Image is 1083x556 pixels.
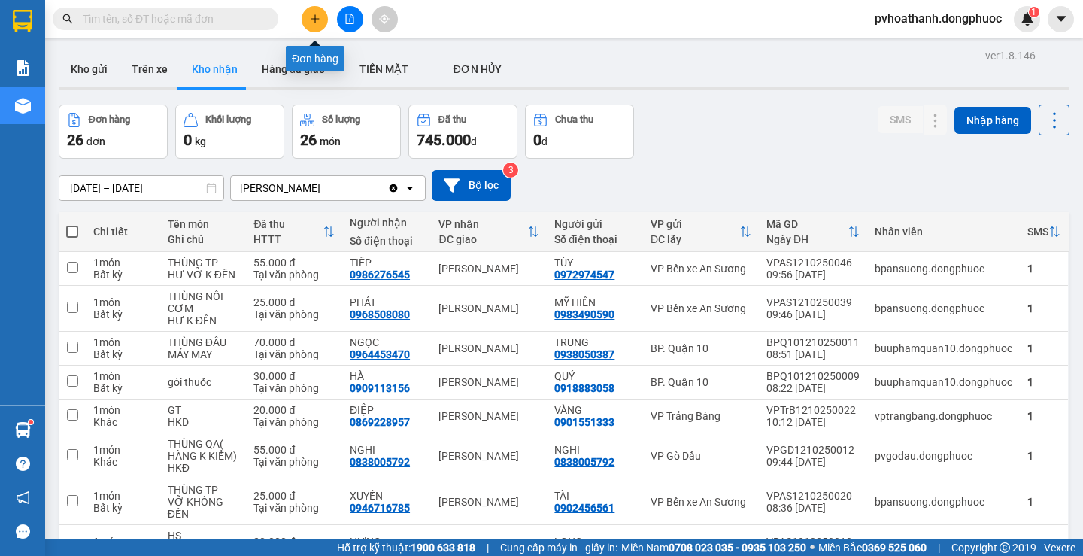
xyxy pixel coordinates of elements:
div: Người nhận [350,217,423,229]
div: 1 [1027,450,1060,462]
strong: ĐỒNG PHƯỚC [119,8,206,21]
div: 08:22 [DATE] [766,382,860,394]
span: Hotline: 19001152 [119,67,184,76]
div: 08:36 [DATE] [766,502,860,514]
div: 20.000 đ [253,404,335,416]
div: 20.000 đ [253,536,335,548]
button: Số lượng26món [292,105,401,159]
span: aim [379,14,390,24]
div: TIẾP [350,257,423,269]
div: VPAS1210250046 [766,257,860,269]
span: Miền Bắc [818,539,927,556]
div: Tại văn phòng [253,348,335,360]
div: PHÁT [350,296,423,308]
img: solution-icon [15,60,31,76]
div: 0972974547 [554,269,614,281]
button: Nhập hàng [954,107,1031,134]
span: In ngày: [5,109,92,118]
div: 1 món [93,444,153,456]
div: VPAS1210250010 [766,536,860,548]
th: Toggle SortBy [246,212,342,252]
div: Nhân viên [875,226,1012,238]
span: 01 Võ Văn Truyện, KP.1, Phường 2 [119,45,207,64]
span: 1 [1031,7,1036,17]
div: Mã GD [766,218,848,230]
sup: 1 [1029,7,1039,17]
span: caret-down [1054,12,1068,26]
div: 0918883058 [554,382,614,394]
span: 11:23:51 [DATE] [33,109,92,118]
button: Đã thu745.000đ [408,105,517,159]
div: VP gửi [651,218,739,230]
div: ver 1.8.146 [985,47,1036,64]
div: Tại văn phòng [253,382,335,394]
div: THÙNG QA( HÀNG K KIỂM) [168,438,239,462]
div: [PERSON_NAME] [438,302,539,314]
div: 1 [1027,302,1060,314]
span: đ [541,135,548,147]
button: Khối lượng0kg [175,105,284,159]
div: 09:44 [DATE] [766,456,860,468]
span: HT1210250027 [75,96,144,107]
div: TÙY [554,257,636,269]
div: HÀ [350,370,423,382]
div: 1 món [93,404,153,416]
strong: 1900 633 818 [411,542,475,554]
div: [PERSON_NAME] [438,410,539,422]
div: NGHI [350,444,423,456]
div: BP. Quận 10 [651,376,751,388]
div: Bất kỳ [93,308,153,321]
div: SMS [1027,226,1048,238]
span: | [938,539,940,556]
div: Đã thu [438,114,466,125]
img: logo [5,9,72,75]
input: Tìm tên, số ĐT hoặc mã đơn [83,11,260,27]
div: Bất kỳ [93,348,153,360]
div: Bất kỳ [93,269,153,281]
sup: 1 [29,420,33,424]
div: Đơn hàng [286,46,344,71]
span: Hỗ trợ kỹ thuật: [337,539,475,556]
button: file-add [337,6,363,32]
div: 08:51 [DATE] [766,348,860,360]
div: 0901551333 [554,416,614,428]
span: 0 [533,131,541,149]
div: VPTrB1210250022 [766,404,860,416]
div: ĐIỆP [350,404,423,416]
div: ĐC lấy [651,233,739,245]
div: gói thuốc [168,376,239,388]
button: plus [302,6,328,32]
div: 1 món [93,257,153,269]
div: THÙNG TP [168,257,239,269]
div: THÙNG NỒI CƠM [168,290,239,314]
div: 0869228957 [350,416,410,428]
span: Bến xe [GEOGRAPHIC_DATA] [119,24,202,43]
sup: 3 [503,163,518,178]
input: Selected Hòa Thành. [322,181,323,196]
strong: 0369 525 060 [862,542,927,554]
span: | [487,539,489,556]
div: HƯ VỞ K ĐỀN [168,269,239,281]
div: [PERSON_NAME] [438,263,539,275]
div: 0986276545 [350,269,410,281]
div: THÙNG ĐẦU MÁY MAY [168,336,239,360]
div: 0838005792 [554,456,614,468]
div: 30.000 đ [253,370,335,382]
div: Tên món [168,218,239,230]
button: Kho gửi [59,51,120,87]
button: Đơn hàng26đơn [59,105,168,159]
div: bpansuong.dongphuoc [875,496,1012,508]
button: Hàng đã giao [250,51,337,87]
div: 0968508080 [350,308,410,321]
div: HƯ K ĐỀN [168,314,239,327]
div: 0938050387 [554,348,614,360]
div: 0838005792 [350,456,410,468]
div: pvgodau.dongphuoc [875,450,1012,462]
span: notification [16,491,30,505]
span: pvhoathanh.dongphuoc [863,9,1014,28]
div: Ngày ĐH [766,233,848,245]
div: MỸ HIỀN [554,296,636,308]
div: 0902456561 [554,502,614,514]
button: caret-down [1048,6,1074,32]
div: 0946716785 [350,502,410,514]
